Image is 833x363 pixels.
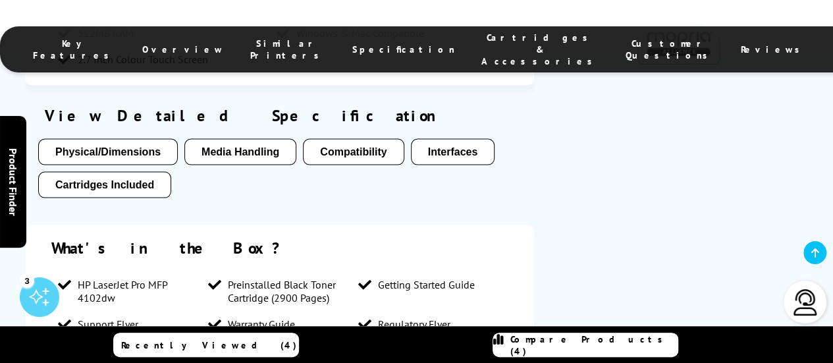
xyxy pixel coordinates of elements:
[51,238,508,258] div: What's in the Box?
[792,289,819,316] img: user-headset-light.svg
[38,172,171,198] button: Cartridges Included
[411,139,495,165] button: Interfaces
[38,105,521,126] div: View Detailed Specification
[113,333,299,357] a: Recently Viewed (4)
[20,273,34,287] div: 3
[626,38,714,61] span: Customer Questions
[78,278,195,304] span: HP LaserJet Pro MFP 4102dw
[741,43,807,55] span: Reviews
[184,139,296,165] button: Media Handling
[378,278,475,291] span: Getting Started Guide
[378,318,450,331] span: Regulatory Flyer
[78,318,138,331] span: Support Flyer
[303,139,404,165] button: Compatibility
[352,43,455,55] span: Specification
[493,333,678,357] a: Compare Products (4)
[228,318,295,331] span: Warranty Guide
[228,278,345,304] span: Preinstalled Black Toner Cartridge (2900 Pages)
[121,339,297,351] span: Recently Viewed (4)
[250,38,326,61] span: Similar Printers
[38,139,178,165] button: Physical/Dimensions
[33,38,116,61] span: Key Features
[7,148,20,215] span: Product Finder
[510,333,678,357] span: Compare Products (4)
[142,43,224,55] span: Overview
[481,32,599,67] span: Cartridges & Accessories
